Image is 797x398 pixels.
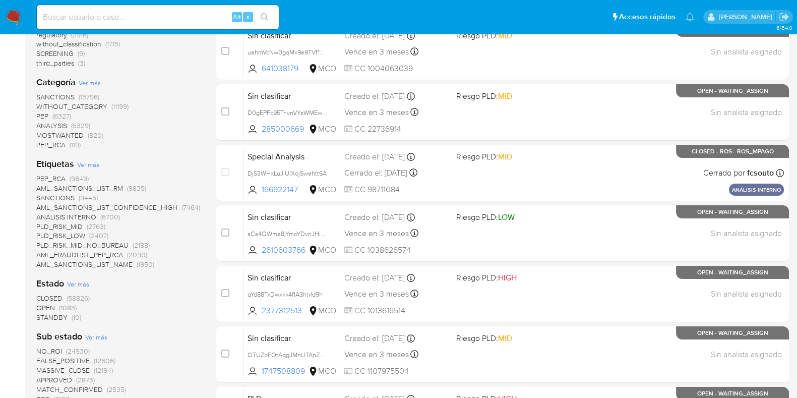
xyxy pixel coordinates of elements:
[779,12,789,22] a: Salir
[619,12,676,22] span: Accesos rápidos
[718,12,775,22] p: juan.montanobonaga@mercadolibre.com.co
[776,24,792,32] span: 3.154.0
[37,11,279,24] input: Buscar usuario o caso...
[233,12,241,22] span: Alt
[686,13,694,21] a: Notificaciones
[247,12,250,22] span: s
[254,10,275,24] button: search-icon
